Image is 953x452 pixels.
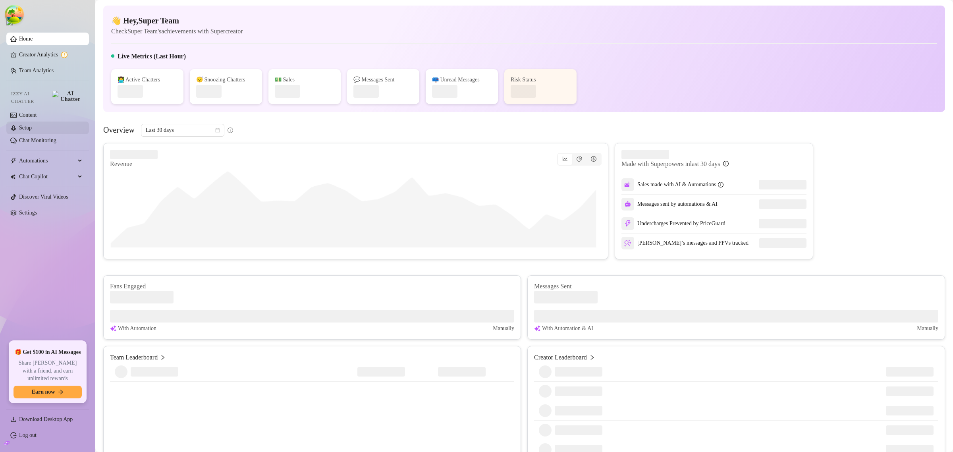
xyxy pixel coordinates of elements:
span: Izzy AI Chatter [11,90,49,105]
img: AI Chatter [52,91,83,102]
img: svg%3e [534,324,540,333]
a: Settings [19,210,37,216]
span: Last 30 days [146,124,220,136]
a: Setup [19,125,32,131]
article: Creator Leaderboard [534,353,587,362]
article: With Automation [118,324,156,333]
a: Log out [19,432,37,438]
article: Manually [917,324,938,333]
div: Sales made with AI & Automations [637,180,723,189]
img: Chat Copilot [10,174,15,180]
span: build [4,440,10,446]
span: Chat Copilot [19,170,75,183]
span: Share [PERSON_NAME] with a friend, and earn unlimited rewards [14,359,82,382]
article: Manually [493,324,514,333]
span: arrow-right [58,389,64,395]
span: line-chart [562,156,568,162]
span: info-circle [723,161,729,166]
span: info-circle [718,182,723,187]
h4: 👋 Hey, Super Team [111,15,243,26]
img: svg%3e [624,220,631,227]
span: info-circle [228,127,233,133]
span: right [589,353,595,362]
article: Team Leaderboard [110,353,158,362]
a: Creator Analytics exclamation-circle [19,48,83,61]
img: svg%3e [624,240,631,247]
span: calendar [215,128,220,133]
a: Home [19,36,33,42]
button: Open Tanstack query devtools [6,6,22,22]
span: pie-chart [577,156,582,162]
h5: Live Metrics (Last Hour) [118,52,186,61]
div: Risk Status [511,75,570,84]
span: Download Desktop App [19,416,73,422]
img: svg%3e [625,201,631,207]
div: 💵 Sales [275,75,334,84]
article: Revenue [110,159,158,169]
span: download [10,416,17,423]
div: [PERSON_NAME]’s messages and PPVs tracked [621,237,749,249]
button: Earn nowarrow-right [14,386,82,398]
span: Earn now [32,389,55,395]
div: Undercharges Prevented by PriceGuard [621,217,725,230]
a: Team Analytics [19,68,54,73]
div: 💬 Messages Sent [353,75,413,84]
a: Chat Monitoring [19,137,56,143]
a: Discover Viral Videos [19,194,68,200]
span: right [160,353,166,362]
div: 📪 Unread Messages [432,75,492,84]
a: Content [19,112,37,118]
div: segmented control [557,153,602,166]
span: Automations [19,155,75,167]
div: Messages sent by automations & AI [621,198,718,211]
article: Messages Sent [534,282,938,291]
img: svg%3e [624,181,631,188]
div: 👩‍💻 Active Chatters [118,75,177,84]
article: With Automation & AI [542,324,593,333]
div: 😴 Snoozing Chatters [196,75,256,84]
span: dollar-circle [591,156,596,162]
img: svg%3e [110,324,116,333]
article: Made with Superpowers in last 30 days [621,159,720,169]
span: 🎁 Get $100 in AI Messages [15,348,81,356]
article: Overview [103,124,135,136]
span: thunderbolt [10,158,17,164]
article: Fans Engaged [110,282,514,291]
article: Check Super Team's achievements with Supercreator [111,26,243,36]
